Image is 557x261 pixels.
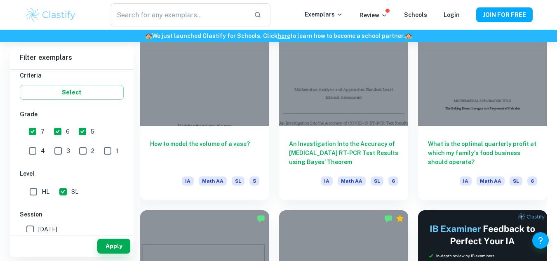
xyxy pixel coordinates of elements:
[66,127,70,136] span: 6
[25,7,77,23] img: Clastify logo
[232,176,244,186] span: SL
[20,210,124,219] h6: Session
[71,187,78,196] span: SL
[532,232,549,249] button: Help and Feedback
[20,169,124,178] h6: Level
[249,176,259,186] span: 5
[444,12,460,18] a: Login
[418,29,547,200] a: What is the optimal quarterly profit at which my family's food business should operate?IAMath AASL6
[97,239,130,254] button: Apply
[510,176,522,186] span: SL
[145,33,152,39] span: 🏫
[388,176,398,186] span: 6
[20,85,124,100] button: Select
[289,139,398,167] h6: An Investigation Into the Accuracy of [MEDICAL_DATA] RT-PCR Test Results using Bayes’ Theorem
[476,7,533,22] button: JOIN FOR FREE
[150,139,259,167] h6: How to model the volume of a vase?
[279,29,408,200] a: An Investigation Into the Accuracy of [MEDICAL_DATA] RT-PCR Test Results using Bayes’ TheoremIAMa...
[527,176,537,186] span: 6
[41,127,45,136] span: 7
[10,46,134,69] h6: Filter exemplars
[41,146,45,155] span: 4
[182,176,194,186] span: IA
[460,176,472,186] span: IA
[20,71,124,80] h6: Criteria
[91,127,94,136] span: 5
[277,33,290,39] a: here
[140,29,269,200] a: How to model the volume of a vase?IAMath AASL5
[396,214,404,223] div: Premium
[91,146,94,155] span: 2
[66,146,70,155] span: 3
[199,176,227,186] span: Math AA
[42,187,49,196] span: HL
[371,176,383,186] span: SL
[338,176,366,186] span: Math AA
[20,110,124,119] h6: Grade
[111,3,247,26] input: Search for any exemplars...
[2,31,555,40] h6: We just launched Clastify for Schools. Click to learn how to become a school partner.
[38,225,57,234] span: [DATE]
[384,214,392,223] img: Marked
[404,12,427,18] a: Schools
[477,176,505,186] span: Math AA
[360,11,388,20] p: Review
[305,10,343,19] p: Exemplars
[428,139,537,167] h6: What is the optimal quarterly profit at which my family's food business should operate?
[116,146,118,155] span: 1
[405,33,412,39] span: 🏫
[321,176,333,186] span: IA
[257,214,265,223] img: Marked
